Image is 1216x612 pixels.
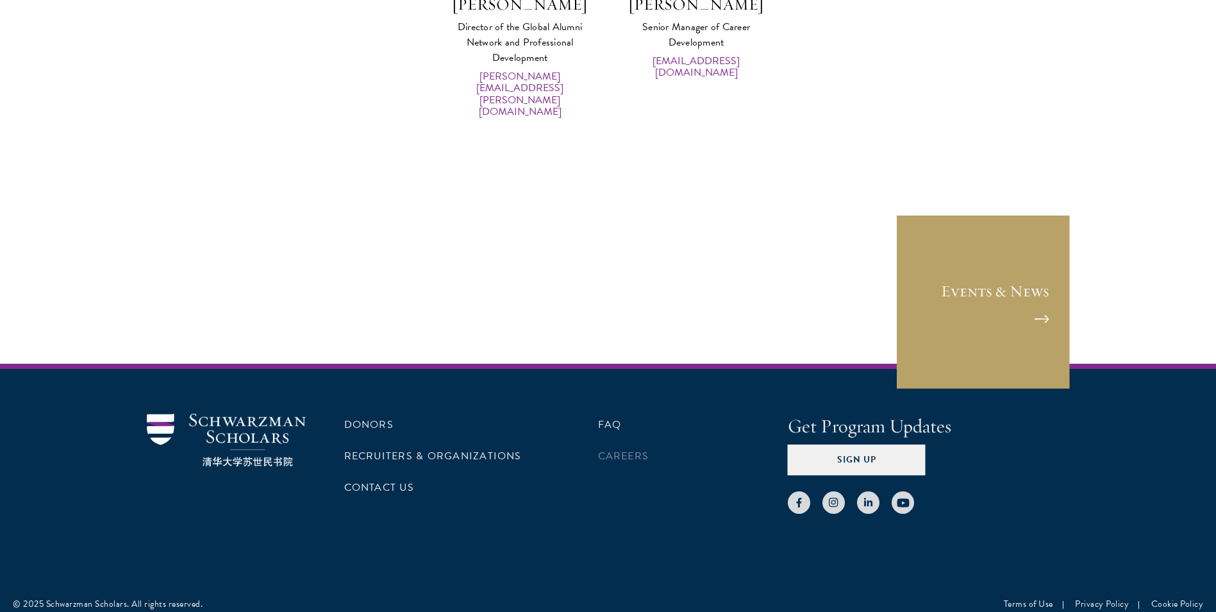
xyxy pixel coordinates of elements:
a: [EMAIL_ADDRESS][DOMAIN_NAME] [621,55,772,79]
a: Terms of Use [1004,597,1053,611]
img: Schwarzman Scholars [147,414,306,467]
a: FAQ [598,417,622,432]
a: Donors [344,417,394,432]
a: Recruiters & Organizations [344,448,522,464]
div: © 2025 Schwarzman Scholars. All rights reserved. [13,597,203,611]
button: Sign Up [788,445,926,475]
h4: Get Program Updates [788,414,1070,439]
a: Cookie Policy [1151,597,1204,611]
div: Director of the Global Alumni Network and Professional Development [445,19,596,65]
div: Senior Manager of Career Development [621,19,772,50]
a: Contact Us [344,480,414,495]
a: Careers [598,448,649,464]
a: Events & News [897,216,1070,389]
a: Privacy Policy [1075,597,1129,611]
a: [PERSON_NAME][EMAIL_ADDRESS][PERSON_NAME][DOMAIN_NAME] [445,71,596,118]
